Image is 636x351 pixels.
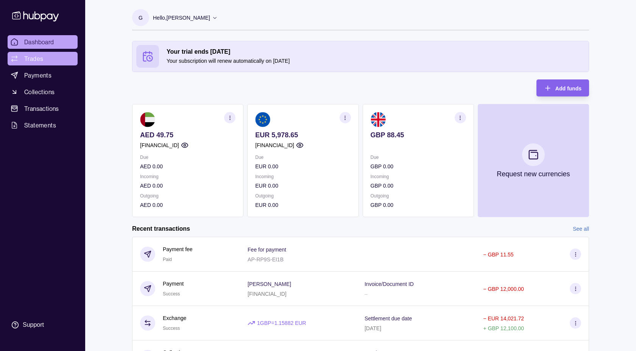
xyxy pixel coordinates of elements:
[536,79,589,96] button: Add funds
[483,325,524,331] p: + GBP 12,100.00
[140,131,235,139] p: AED 49.75
[255,172,351,181] p: Incoming
[371,131,466,139] p: GBP 88.45
[573,225,589,233] a: See all
[483,286,524,292] p: − GBP 12,000.00
[140,192,235,200] p: Outgoing
[257,319,306,327] p: 1 GBP = 1.15882 EUR
[167,48,585,56] h2: Your trial ends [DATE]
[140,112,155,127] img: ae
[24,71,51,80] span: Payments
[371,112,386,127] img: gb
[140,182,235,190] p: AED 0.00
[163,314,186,322] p: Exchange
[167,57,585,65] p: Your subscription will renew automatically on [DATE]
[371,201,466,209] p: GBP 0.00
[163,245,193,253] p: Payment fee
[153,14,210,22] p: Hello, [PERSON_NAME]
[483,252,513,258] p: − GBP 11.55
[248,256,284,262] p: AP-RP9S-EI1B
[140,162,235,171] p: AED 0.00
[255,131,351,139] p: EUR 5,978.65
[8,68,78,82] a: Payments
[8,52,78,65] a: Trades
[483,315,524,321] p: − EUR 14,021.72
[163,326,180,331] span: Success
[163,280,184,288] p: Payment
[140,141,179,149] p: [FINANCIAL_ID]
[371,162,466,171] p: GBP 0.00
[478,104,589,217] button: Request new currencies
[24,54,43,63] span: Trades
[8,102,78,115] a: Transactions
[255,201,351,209] p: EUR 0.00
[365,291,368,297] p: –
[248,247,286,253] p: Fee for payment
[555,85,581,92] span: Add funds
[140,201,235,209] p: AED 0.00
[139,14,143,22] p: G
[8,85,78,99] a: Collections
[255,112,270,127] img: eu
[8,35,78,49] a: Dashboard
[371,153,466,162] p: Due
[140,172,235,181] p: Incoming
[132,225,190,233] h2: Recent transactions
[371,182,466,190] p: GBP 0.00
[8,118,78,132] a: Statements
[23,321,44,329] div: Support
[255,182,351,190] p: EUR 0.00
[8,317,78,333] a: Support
[255,192,351,200] p: Outgoing
[371,172,466,181] p: Incoming
[365,281,414,287] p: Invoice/Document ID
[140,153,235,162] p: Due
[24,104,59,113] span: Transactions
[497,170,570,178] p: Request new currencies
[24,121,56,130] span: Statements
[248,291,287,297] p: [FINANCIAL_ID]
[255,162,351,171] p: EUR 0.00
[24,37,54,47] span: Dashboard
[163,257,172,262] span: Paid
[24,87,55,96] span: Collections
[365,325,381,331] p: [DATE]
[163,291,180,297] span: Success
[365,315,412,321] p: Settlement due date
[371,192,466,200] p: Outgoing
[255,153,351,162] p: Due
[255,141,294,149] p: [FINANCIAL_ID]
[248,281,291,287] p: [PERSON_NAME]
